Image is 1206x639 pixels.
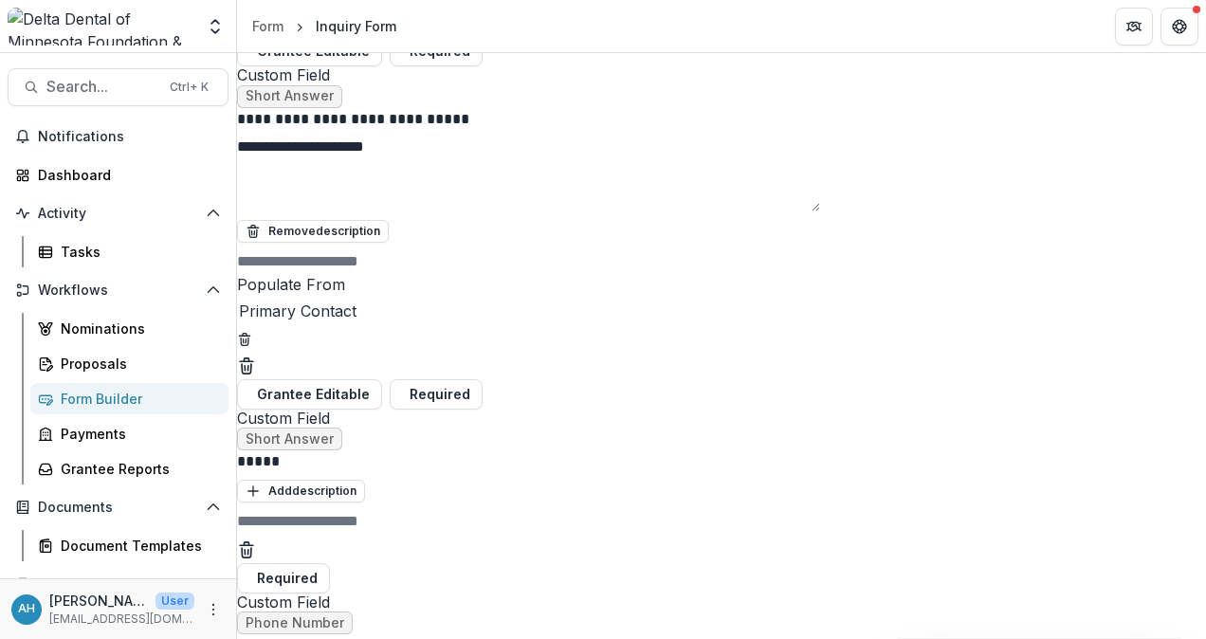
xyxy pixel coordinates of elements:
[61,354,213,374] div: Proposals
[61,424,213,444] div: Payments
[30,530,228,561] a: Document Templates
[237,563,330,593] button: Required
[8,198,228,228] button: Open Activity
[8,68,228,106] button: Search...
[8,492,228,522] button: Open Documents
[246,431,334,447] span: Short Answer
[38,206,198,222] span: Activity
[245,12,291,40] a: Form
[8,8,194,46] img: Delta Dental of Minnesota Foundation & Community Giving logo
[390,379,483,410] button: Required
[166,77,212,98] div: Ctrl + K
[61,459,213,479] div: Grantee Reports
[245,12,404,40] nav: breadcrumb
[237,66,1206,84] span: Custom Field
[49,591,148,611] p: [PERSON_NAME]
[237,410,1206,428] span: Custom Field
[61,536,213,556] div: Document Templates
[61,242,213,262] div: Tasks
[202,598,225,621] button: More
[38,500,198,516] span: Documents
[8,569,228,599] button: Open Contacts
[30,418,228,449] a: Payments
[30,313,228,344] a: Nominations
[61,389,213,409] div: Form Builder
[237,273,1206,296] p: Populate From
[18,603,35,615] div: Annessa Hicks
[264,349,294,379] button: Add field
[237,326,252,349] button: Delete condition
[30,383,228,414] a: Form Builder
[202,8,228,46] button: Open entity switcher
[237,593,1206,612] span: Custom Field
[8,275,228,305] button: Open Workflows
[38,576,198,593] span: Contacts
[49,611,194,628] p: [EMAIL_ADDRESS][DOMAIN_NAME]
[155,593,194,610] p: User
[38,165,213,185] div: Dashboard
[316,16,396,36] div: Inquiry Form
[237,220,389,243] button: Removedescription
[237,537,256,559] button: Delete field
[1115,8,1153,46] button: Partners
[30,348,228,379] a: Proposals
[30,453,228,484] a: Grantee Reports
[30,236,228,267] a: Tasks
[46,78,158,96] span: Search...
[38,283,198,299] span: Workflows
[246,88,334,104] span: Short Answer
[264,533,294,563] button: Add field
[237,353,256,375] button: Delete field
[38,129,221,145] span: Notifications
[8,159,228,191] a: Dashboard
[237,480,365,502] button: Adddescription
[8,121,228,152] button: Notifications
[252,16,283,36] div: Form
[246,615,344,631] span: Phone Number
[61,319,213,338] div: Nominations
[237,379,382,410] button: Read Only Toggle
[1160,8,1198,46] button: Get Help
